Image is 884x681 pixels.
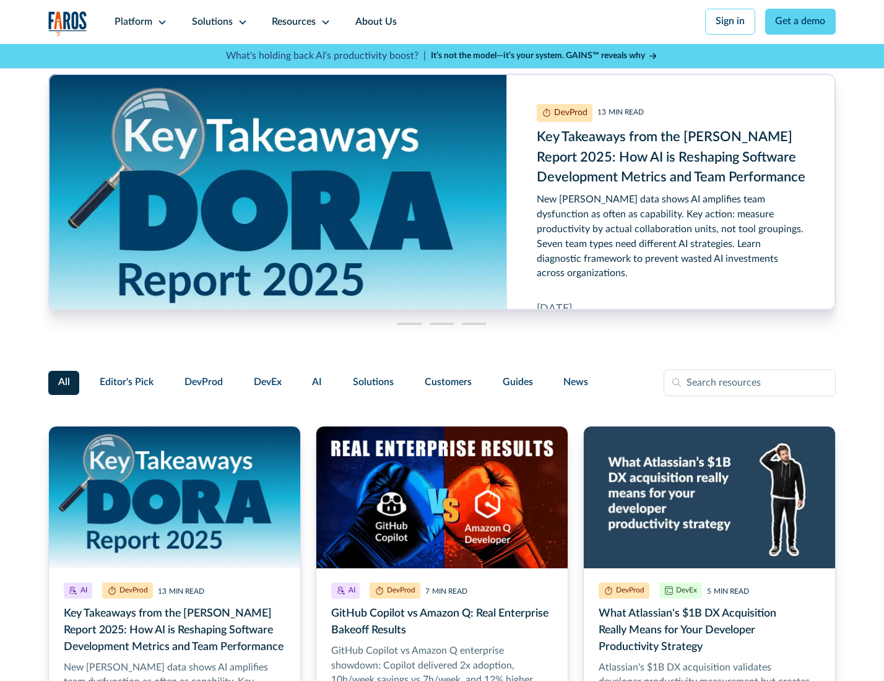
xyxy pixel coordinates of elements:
img: Key takeaways from the DORA Report 2025 [49,427,300,568]
span: DevEx [254,375,282,390]
input: Search resources [664,370,836,397]
a: It’s not the model—it’s your system. GAINS™ reveals why [431,50,659,63]
strong: It’s not the model—it’s your system. GAINS™ reveals why [431,51,645,60]
div: Solutions [192,15,233,30]
img: Logo of the analytics and reporting company Faros. [48,11,88,37]
div: cms-link [49,74,836,310]
p: What's holding back AI's productivity boost? | [226,49,426,64]
span: Guides [503,375,533,390]
a: Get a demo [765,9,836,35]
a: home [48,11,88,37]
span: News [563,375,588,390]
a: Sign in [705,9,755,35]
span: DevProd [184,375,223,390]
img: Illustration of a boxing match of GitHub Copilot vs. Amazon Q. with real enterprise results. [316,427,568,568]
div: Resources [272,15,316,30]
span: AI [312,375,322,390]
img: Developer scratching his head on a blue background [584,427,835,568]
a: Key Takeaways from the DORA Report 2025: How AI is Reshaping Software Development Metrics and Tea... [49,74,836,310]
div: Platform [115,15,152,30]
span: Editor's Pick [100,375,154,390]
form: Filter Form [48,370,836,397]
span: All [58,375,70,390]
span: Customers [425,375,472,390]
span: Solutions [353,375,394,390]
